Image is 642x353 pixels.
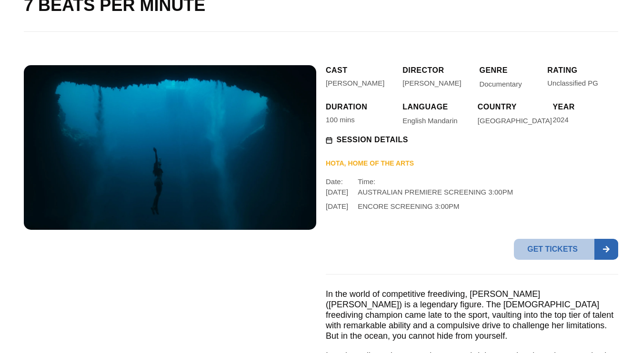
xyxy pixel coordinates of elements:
[326,176,348,229] div: Date:
[552,115,568,125] div: 2024
[552,102,618,112] h5: Year
[326,115,355,125] div: 100 mins
[326,187,348,197] p: [DATE]
[402,65,470,76] h5: Director
[326,78,384,88] p: [PERSON_NAME]
[547,65,577,76] h5: Rating
[358,176,513,215] div: Time:
[326,159,414,170] span: HOTA, Home of the Arts
[402,78,461,88] div: [PERSON_NAME]
[479,80,522,88] span: Documentary
[428,117,458,124] span: Mandarin
[326,102,393,112] h5: Duration
[358,201,513,212] p: ENCORE SCREENING 3:00PM
[479,65,538,76] h5: Genre
[478,102,543,112] h5: Country
[402,102,468,112] h5: Language
[358,187,513,197] p: AUSTRALIAN PREMIERE SCREENING 3:00PM
[478,117,552,124] span: [GEOGRAPHIC_DATA]
[326,289,613,341] span: In the world of competitive freediving, [PERSON_NAME] ([PERSON_NAME]) is a legendary figure. The ...
[334,135,408,145] span: Session details
[326,201,348,212] p: [DATE]
[547,78,598,88] div: Unclassified PG
[514,239,618,260] a: Get tickets
[514,239,594,260] span: Get tickets
[326,65,393,76] h5: CAST
[402,117,426,124] span: English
